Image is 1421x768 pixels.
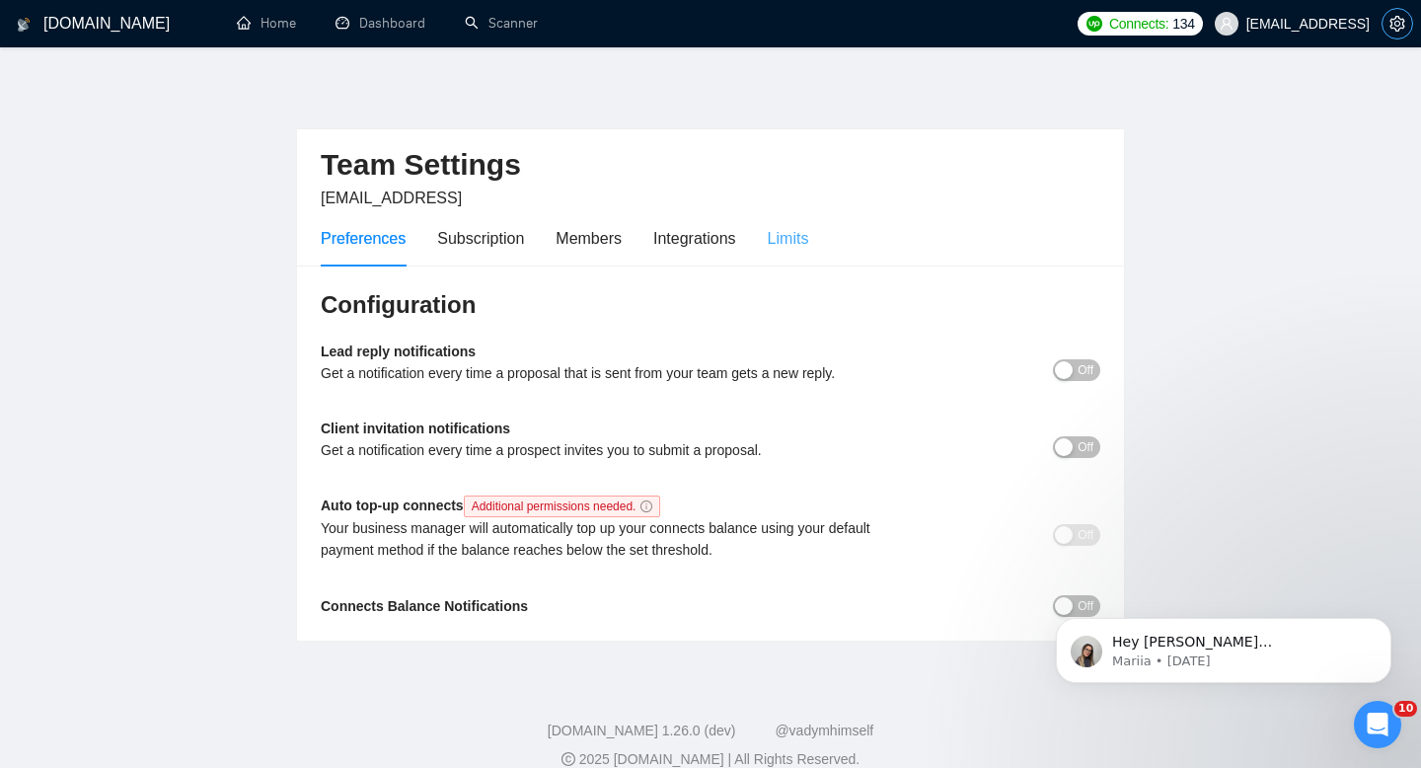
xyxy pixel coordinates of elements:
[1172,13,1194,35] span: 134
[437,226,524,251] div: Subscription
[1394,701,1417,717] span: 10
[1354,701,1401,748] iframe: Intercom live chat
[768,226,809,251] div: Limits
[321,498,668,513] b: Auto top-up connects
[321,190,462,206] span: [EMAIL_ADDRESS]
[321,439,906,461] div: Get a notification every time a prospect invites you to submit a proposal.
[321,344,476,359] b: Lead reply notifications
[1026,576,1421,715] iframe: Intercom notifications message
[17,9,31,40] img: logo
[1382,16,1413,32] a: setting
[548,723,736,738] a: [DOMAIN_NAME] 1.26.0 (dev)
[1220,17,1234,31] span: user
[1078,359,1093,381] span: Off
[321,362,906,384] div: Get a notification every time a proposal that is sent from your team gets a new reply.
[1078,524,1093,546] span: Off
[321,421,510,436] b: Client invitation notifications
[1383,16,1412,32] span: setting
[321,145,1100,186] h2: Team Settings
[336,15,425,32] a: dashboardDashboard
[556,226,622,251] div: Members
[321,598,528,614] b: Connects Balance Notifications
[640,500,652,512] span: info-circle
[1382,8,1413,39] button: setting
[653,226,736,251] div: Integrations
[321,289,1100,321] h3: Configuration
[1078,436,1093,458] span: Off
[775,723,873,738] a: @vadymhimself
[465,15,538,32] a: searchScanner
[321,226,406,251] div: Preferences
[1086,16,1102,32] img: upwork-logo.png
[1109,13,1168,35] span: Connects:
[561,752,575,766] span: copyright
[237,15,296,32] a: homeHome
[321,517,906,561] div: Your business manager will automatically top up your connects balance using your default payment ...
[464,496,661,517] span: Additional permissions needed.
